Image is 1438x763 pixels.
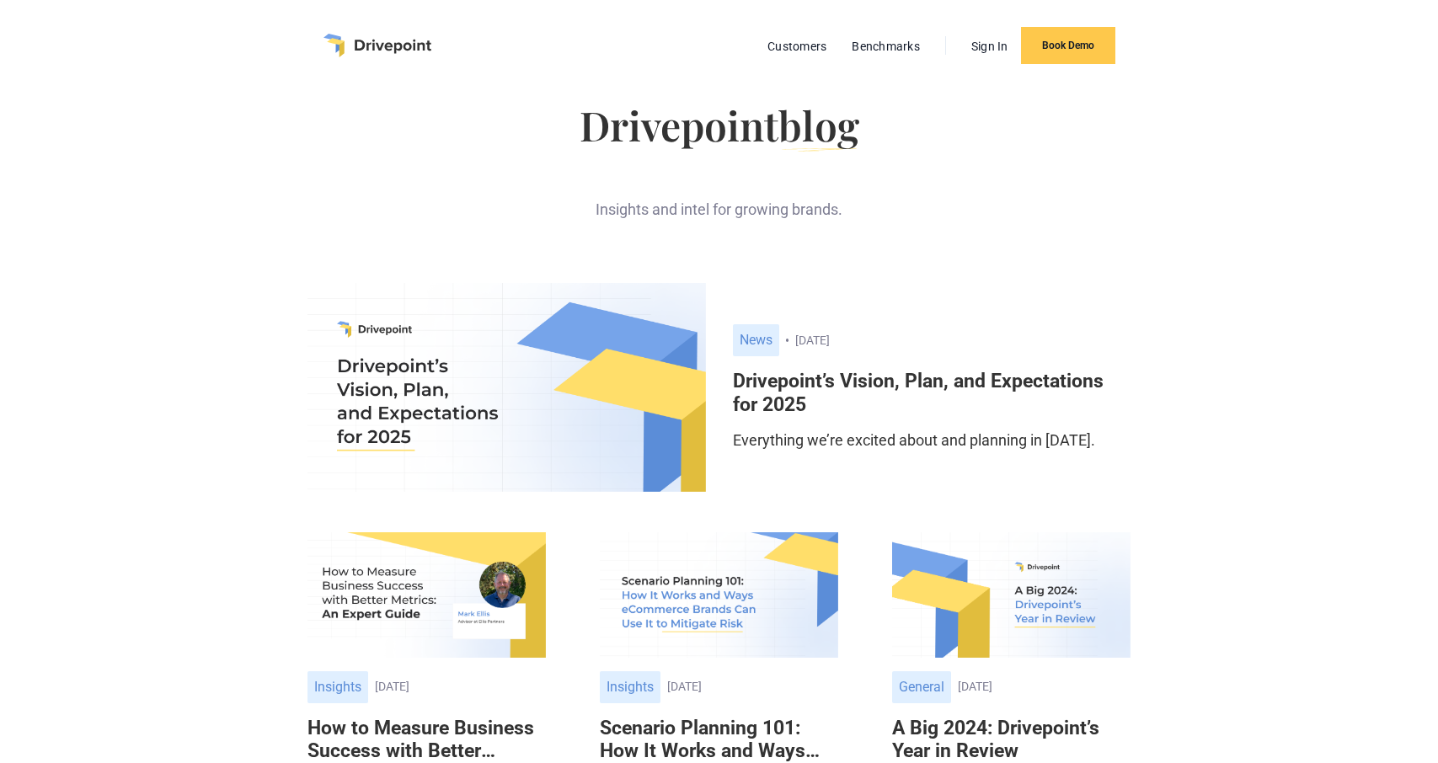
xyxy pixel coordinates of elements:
[843,35,928,57] a: Benchmarks
[323,34,431,57] a: home
[307,717,546,763] h6: How to Measure Business Success with Better Metrics: An Expert Guide
[375,680,546,694] div: [DATE]
[307,671,368,703] div: Insights
[733,324,1131,451] a: News[DATE]Drivepoint’s Vision, Plan, and Expectations for 2025Everything we’re excited about and ...
[667,680,838,694] div: [DATE]
[733,324,779,356] div: News
[958,680,1131,694] div: [DATE]
[733,370,1131,416] h6: Drivepoint’s Vision, Plan, and Expectations for 2025
[963,35,1017,57] a: Sign In
[892,717,1131,763] h6: A Big 2024: Drivepoint’s Year in Review
[600,532,838,657] img: Scenario Planning 101: How It Works and Ways eCommerce Brands Can Use It to Mitigate Risk
[778,98,859,152] span: blog
[307,532,546,657] img: How to Measure Business Success with Better Metrics: An Expert Guide
[600,717,838,763] h6: Scenario Planning 101: How It Works and Ways eCommerce Brands Can Use It to Mitigate Risk
[733,430,1131,451] p: Everything we’re excited about and planning in [DATE].
[600,671,660,703] div: Insights
[307,104,1130,145] h1: Drivepoint
[892,532,1131,657] img: A Big 2024: Drivepoint’s Year in Review
[795,333,1131,348] div: [DATE]
[307,172,1130,220] div: Insights and intel for growing brands.
[1021,27,1115,64] a: Book Demo
[759,35,835,57] a: Customers
[892,671,951,703] div: General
